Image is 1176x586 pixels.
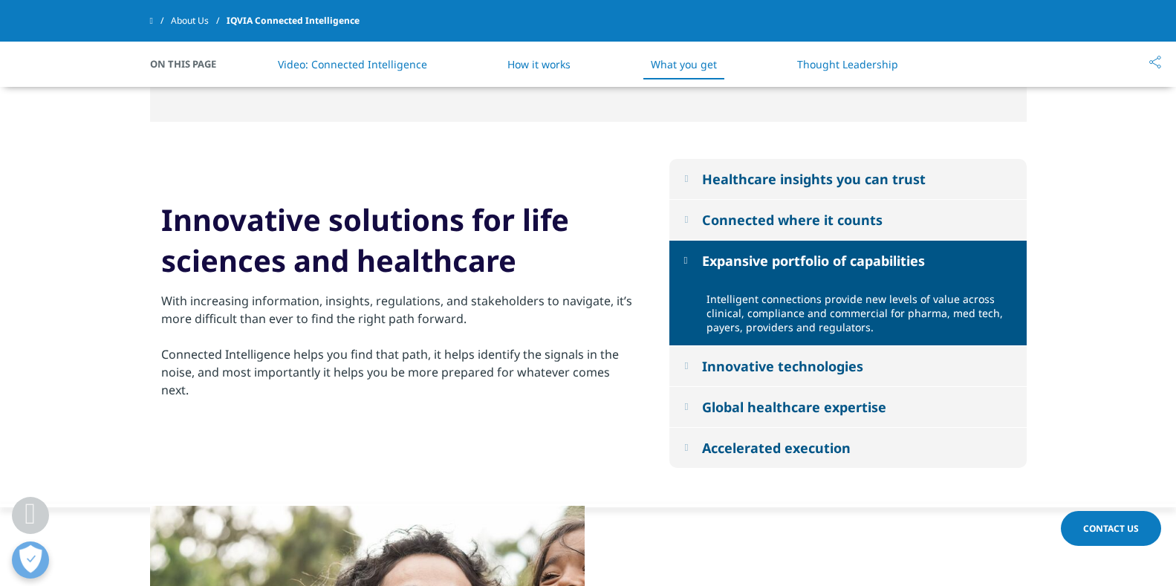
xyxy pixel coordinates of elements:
a: About Us [171,7,227,34]
button: Accelerated execution [669,428,1027,468]
div: Connected where it counts [702,211,883,229]
div: Accelerated execution [702,439,851,457]
a: Video: Connected Intelligence [278,57,427,71]
a: Contact Us [1061,511,1161,546]
button: Healthcare insights you can trust [669,159,1027,199]
h2: Innovative solutions for life sciences and healthcare [161,199,636,292]
div: Intelligent connections provide new levels of value across clinical, compliance and commercial fo... [706,292,1016,334]
div: Healthcare insights you can trust [702,170,926,188]
div: Expansive portfolio of capabilities [702,252,925,270]
button: Connected where it counts [669,200,1027,240]
a: Thought Leadership [797,57,898,71]
button: Open Preferences [12,541,49,579]
span: On This Page [150,56,232,71]
a: How it works [507,57,571,71]
button: Global healthcare expertise [669,387,1027,427]
button: Expansive portfolio of capabilities [669,241,1027,281]
div: Innovative technologies [702,357,863,375]
div: Connected Intelligence helps you find that path, it helps identify the signals in the noise, and ... [161,345,636,399]
span: IQVIA Connected Intelligence [227,7,360,34]
div: Global healthcare expertise [702,398,886,416]
button: Innovative technologies [669,346,1027,386]
span: Contact Us [1083,522,1139,535]
a: What you get [651,57,717,71]
div: With increasing information, insights, regulations, and stakeholders to navigate, it’s more diffi... [161,292,636,328]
